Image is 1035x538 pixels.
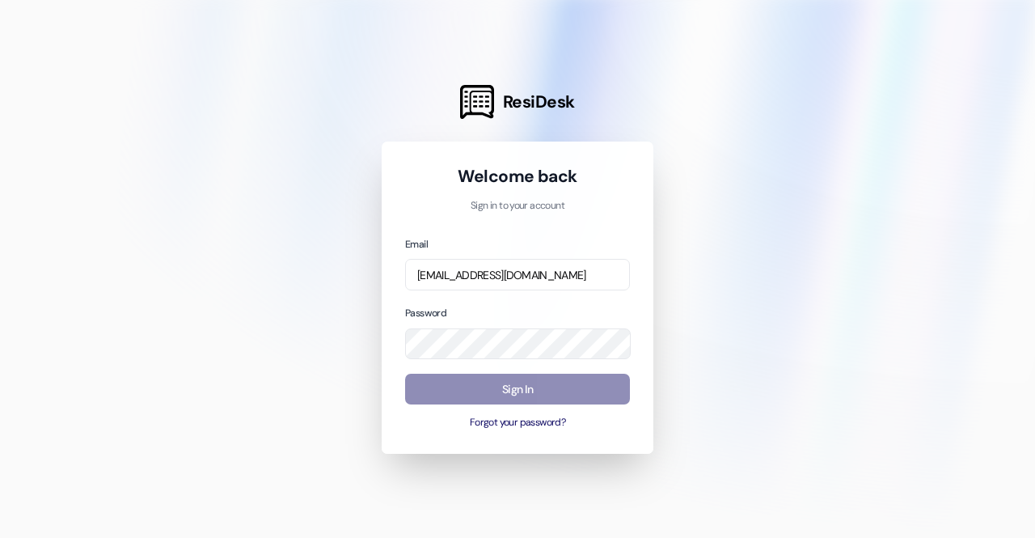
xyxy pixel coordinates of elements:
[405,259,630,290] input: name@example.com
[405,165,630,188] h1: Welcome back
[405,307,446,320] label: Password
[405,238,428,251] label: Email
[405,374,630,405] button: Sign In
[405,416,630,430] button: Forgot your password?
[405,199,630,214] p: Sign in to your account
[460,85,494,119] img: ResiDesk Logo
[503,91,575,113] span: ResiDesk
